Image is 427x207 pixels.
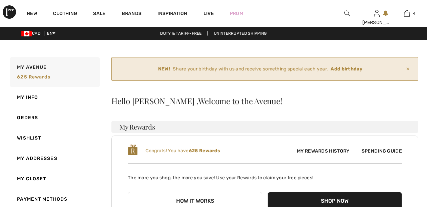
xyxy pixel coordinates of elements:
[189,148,220,154] b: 625 Rewards
[17,74,50,80] span: 625 rewards
[374,10,380,16] a: Sign In
[145,148,220,154] span: Congrats! You have
[403,63,413,75] span: ✕
[198,97,282,105] span: Welcome to the Avenue!
[9,169,100,189] a: My Closet
[128,169,402,181] p: The more you shop, the more you save! Use your Rewards to claim your free pieces!
[362,19,392,26] div: [PERSON_NAME]
[17,64,47,71] span: My Avenue
[27,11,37,18] a: New
[9,108,100,128] a: Orders
[292,148,355,155] span: My Rewards History
[3,5,16,19] img: 1ère Avenue
[117,65,403,72] div: Share your birthday with us and receive something special each year.
[9,148,100,169] a: My Addresses
[392,9,421,17] a: 4
[158,65,170,72] strong: NEW!
[21,31,43,36] span: CAD
[9,87,100,108] a: My Info
[331,66,362,72] ins: Add birthday
[404,9,410,17] img: My Bag
[111,121,418,133] h3: My Rewards
[111,97,418,105] div: Hello [PERSON_NAME] ,
[47,31,55,36] span: EN
[344,9,350,17] img: search the website
[122,11,142,18] a: Brands
[356,148,402,154] span: Spending Guide
[230,10,243,17] a: Prom
[93,11,105,18] a: Sale
[21,31,32,36] img: Canadian Dollar
[128,144,138,156] img: loyalty_logo_r.svg
[9,128,100,148] a: Wishlist
[374,9,380,17] img: My Info
[157,11,187,18] span: Inspiration
[53,11,77,18] a: Clothing
[203,10,214,17] a: Live
[413,10,415,16] span: 4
